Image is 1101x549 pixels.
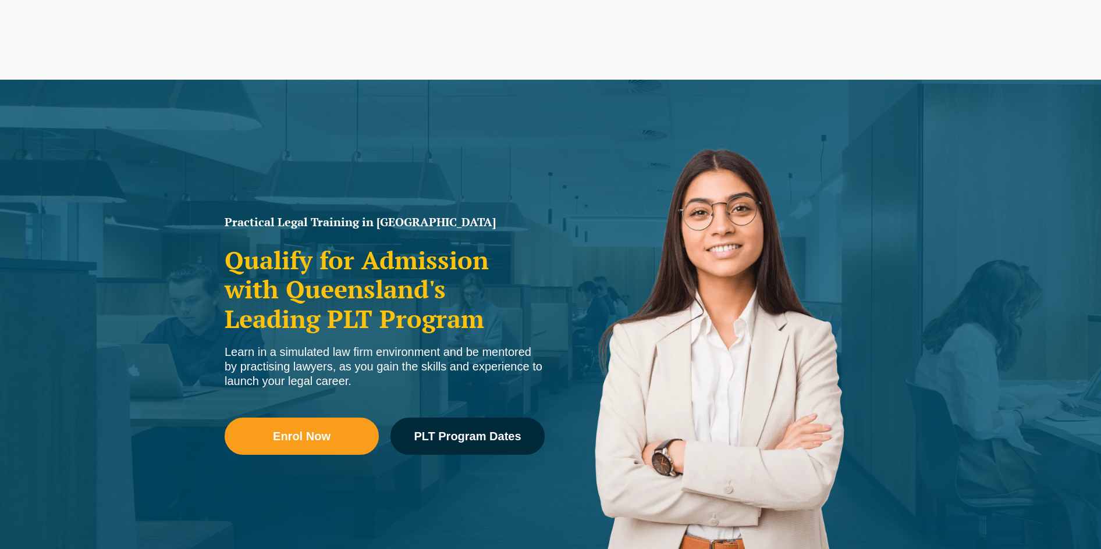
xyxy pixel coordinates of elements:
[225,345,545,388] div: Learn in a simulated law firm environment and be mentored by practising lawyers, as you gain the ...
[225,418,379,455] a: Enrol Now
[390,418,545,455] a: PLT Program Dates
[414,430,521,442] span: PLT Program Dates
[225,245,545,333] h2: Qualify for Admission with Queensland's Leading PLT Program
[225,216,545,228] h1: Practical Legal Training in [GEOGRAPHIC_DATA]
[273,430,331,442] span: Enrol Now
